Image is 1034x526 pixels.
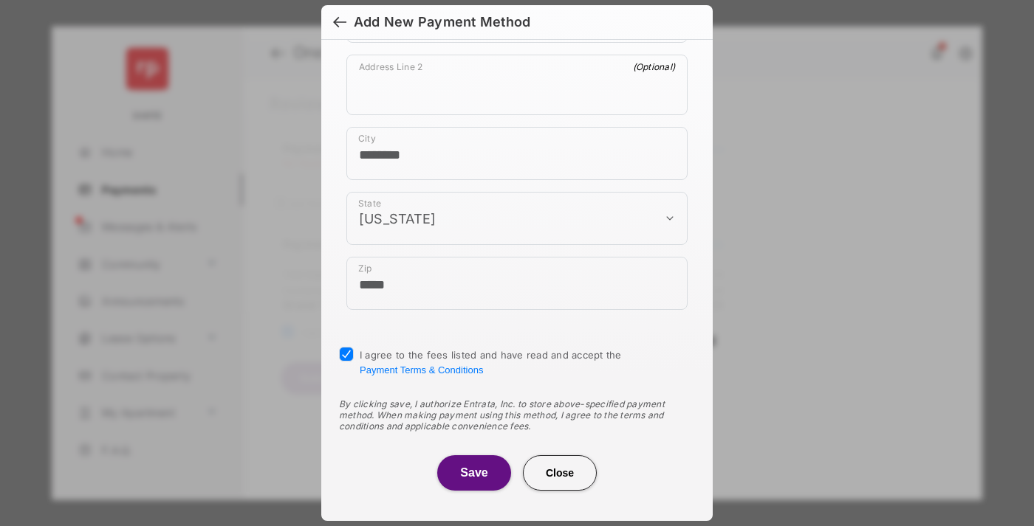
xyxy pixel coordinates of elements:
div: payment_method_screening[postal_addresses][addressLine2] [346,55,688,115]
button: I agree to the fees listed and have read and accept the [360,364,483,376]
div: payment_method_screening[postal_addresses][administrativeArea] [346,192,688,245]
button: Close [523,455,597,491]
div: By clicking save, I authorize Entrata, Inc. to store above-specified payment method. When making ... [339,398,695,432]
button: Save [437,455,511,491]
div: payment_method_screening[postal_addresses][locality] [346,127,688,180]
div: payment_method_screening[postal_addresses][postalCode] [346,257,688,310]
span: I agree to the fees listed and have read and accept the [360,349,622,376]
div: Add New Payment Method [354,14,530,30]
